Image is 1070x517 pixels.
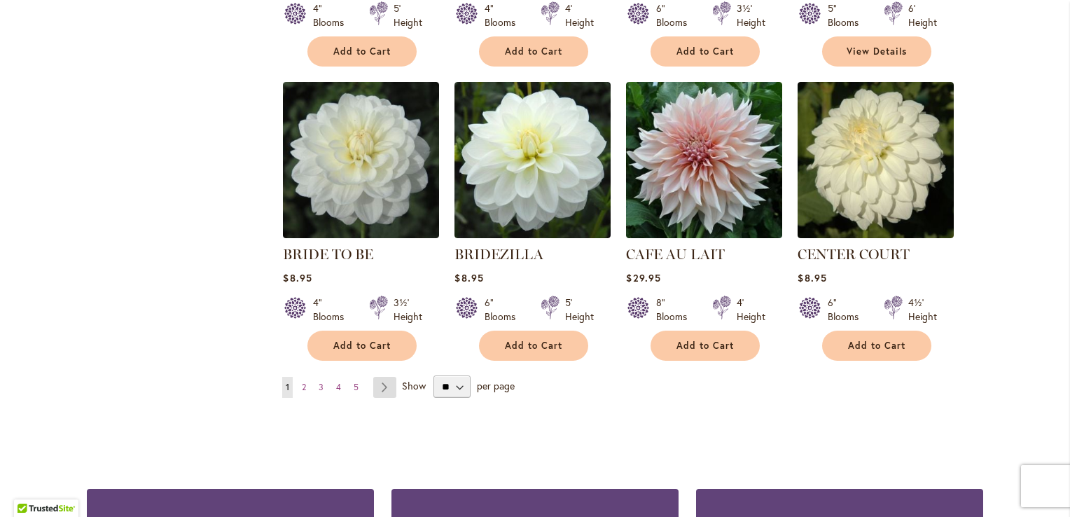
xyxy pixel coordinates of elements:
button: Add to Cart [651,331,760,361]
span: per page [477,379,515,392]
a: BRIDEZILLA [454,228,611,241]
div: 4' Height [737,296,765,324]
span: Add to Cart [333,340,391,352]
a: BRIDEZILLA [454,246,543,263]
span: Show [402,379,426,392]
div: 4" Blooms [313,296,352,324]
button: Add to Cart [479,36,588,67]
a: CENTER COURT [798,228,954,241]
span: 2 [302,382,306,392]
a: 5 [350,377,362,398]
a: BRIDE TO BE [283,228,439,241]
a: CENTER COURT [798,246,910,263]
span: 3 [319,382,324,392]
div: 4½' Height [908,296,937,324]
div: 8" Blooms [656,296,695,324]
a: View Details [822,36,931,67]
span: 1 [286,382,289,392]
button: Add to Cart [479,331,588,361]
button: Add to Cart [651,36,760,67]
span: Add to Cart [505,340,562,352]
button: Add to Cart [822,331,931,361]
img: BRIDEZILLA [454,82,611,238]
div: 5' Height [565,296,594,324]
a: 4 [333,377,345,398]
button: Add to Cart [307,331,417,361]
div: 6' Height [908,1,937,29]
a: CAFE AU LAIT [626,246,725,263]
a: BRIDE TO BE [283,246,373,263]
iframe: Launch Accessibility Center [11,467,50,506]
span: Add to Cart [333,46,391,57]
div: 6" Blooms [828,296,867,324]
a: Café Au Lait [626,228,782,241]
span: Add to Cart [676,46,734,57]
span: 5 [354,382,359,392]
img: CENTER COURT [798,82,954,238]
span: $8.95 [454,271,483,284]
div: 3½' Height [737,1,765,29]
span: Add to Cart [676,340,734,352]
span: $8.95 [798,271,826,284]
span: 4 [336,382,341,392]
span: View Details [847,46,907,57]
div: 5" Blooms [828,1,867,29]
span: Add to Cart [848,340,905,352]
div: 3½' Height [394,296,422,324]
div: 6" Blooms [656,1,695,29]
button: Add to Cart [307,36,417,67]
span: $8.95 [283,271,312,284]
div: 4" Blooms [313,1,352,29]
div: 6" Blooms [485,296,524,324]
a: 2 [298,377,310,398]
img: Café Au Lait [626,82,782,238]
div: 5' Height [394,1,422,29]
div: 4' Height [565,1,594,29]
img: BRIDE TO BE [283,82,439,238]
span: $29.95 [626,271,660,284]
div: 4" Blooms [485,1,524,29]
a: 3 [315,377,327,398]
span: Add to Cart [505,46,562,57]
